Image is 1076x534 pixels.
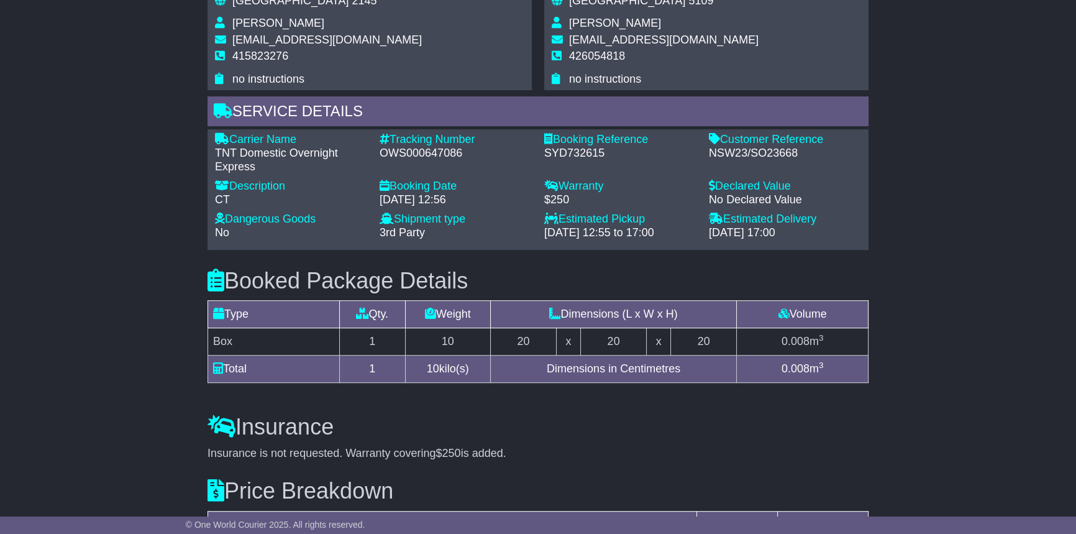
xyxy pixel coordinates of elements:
[569,17,661,29] span: [PERSON_NAME]
[646,328,670,356] td: x
[569,50,625,62] span: 426054818
[215,133,367,147] div: Carrier Name
[208,301,340,328] td: Type
[208,356,340,383] td: Total
[709,147,861,160] div: NSW23/SO23668
[709,193,861,207] div: No Declared Value
[232,50,288,62] span: 415823276
[207,415,869,440] h3: Insurance
[544,133,696,147] div: Booking Reference
[782,362,809,375] span: 0.008
[490,328,556,356] td: 20
[208,328,340,356] td: Box
[819,361,824,370] sup: 3
[215,193,367,207] div: CT
[490,301,736,328] td: Dimensions (L x W x H)
[207,447,869,461] div: Insurance is not requested. Warranty covering is added.
[427,362,439,375] span: 10
[232,34,422,46] span: [EMAIL_ADDRESS][DOMAIN_NAME]
[380,193,532,207] div: [DATE] 12:56
[581,328,647,356] td: 20
[207,96,869,130] div: Service Details
[215,147,367,173] div: TNT Domestic Overnight Express
[232,73,304,85] span: no instructions
[544,193,696,207] div: $250
[569,73,641,85] span: no instructions
[215,180,367,193] div: Description
[819,333,824,343] sup: 3
[339,328,405,356] td: 1
[782,335,809,348] span: 0.008
[737,301,869,328] td: Volume
[215,226,229,239] span: No
[709,213,861,226] div: Estimated Delivery
[709,133,861,147] div: Customer Reference
[709,180,861,193] div: Declared Value
[737,328,869,356] td: m
[544,180,696,193] div: Warranty
[405,301,490,328] td: Weight
[207,479,869,504] h3: Price Breakdown
[207,269,869,293] h3: Booked Package Details
[544,147,696,160] div: SYD732615
[405,328,490,356] td: 10
[436,447,461,459] span: $250
[405,356,490,383] td: kilo(s)
[709,226,861,240] div: [DATE] 17:00
[737,356,869,383] td: m
[215,213,367,226] div: Dangerous Goods
[380,133,532,147] div: Tracking Number
[339,301,405,328] td: Qty.
[556,328,580,356] td: x
[671,328,737,356] td: 20
[380,147,532,160] div: OWS000647086
[544,213,696,226] div: Estimated Pickup
[186,520,365,530] span: © One World Courier 2025. All rights reserved.
[380,180,532,193] div: Booking Date
[232,17,324,29] span: [PERSON_NAME]
[569,34,759,46] span: [EMAIL_ADDRESS][DOMAIN_NAME]
[490,356,736,383] td: Dimensions in Centimetres
[380,213,532,226] div: Shipment type
[380,226,425,239] span: 3rd Party
[544,226,696,240] div: [DATE] 12:55 to 17:00
[339,356,405,383] td: 1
